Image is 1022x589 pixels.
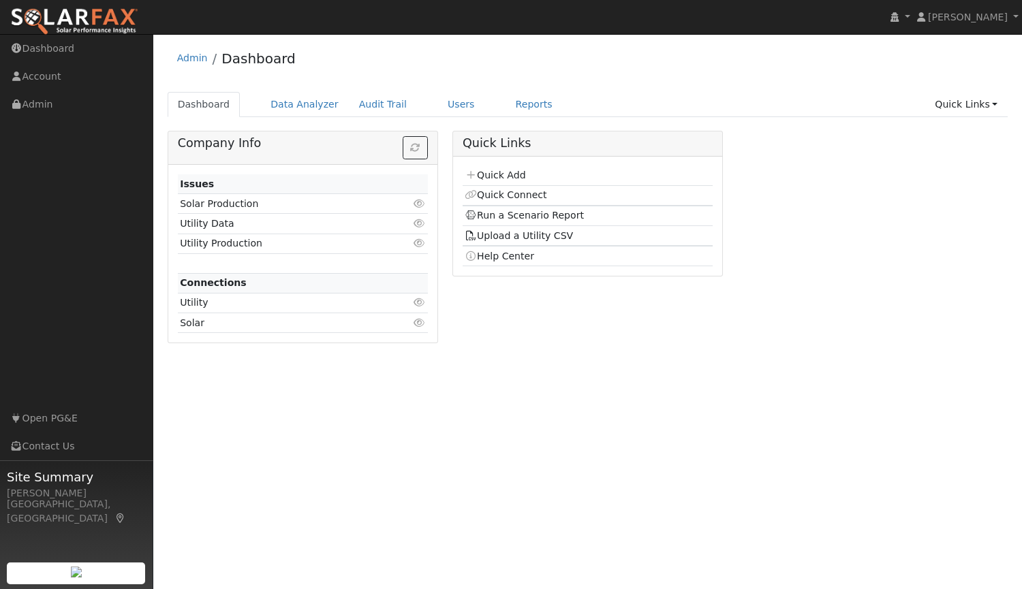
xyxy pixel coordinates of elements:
div: [PERSON_NAME] [7,486,146,500]
a: Dashboard [168,92,241,117]
span: [PERSON_NAME] [928,12,1008,22]
td: Utility [178,293,388,313]
a: Data Analyzer [260,92,349,117]
a: Run a Scenario Report [465,210,584,221]
a: Quick Links [925,92,1008,117]
a: Quick Connect [465,189,546,200]
i: Click to view [414,298,426,307]
td: Utility Data [178,214,388,234]
td: Solar [178,313,388,333]
a: Reports [506,92,563,117]
i: Click to view [414,199,426,208]
a: Quick Add [465,170,525,180]
a: Admin [177,52,208,63]
td: Solar Production [178,194,388,214]
a: Audit Trail [349,92,417,117]
strong: Connections [180,277,247,288]
a: Users [437,92,485,117]
a: Map [114,513,127,524]
i: Click to view [414,219,426,228]
div: [GEOGRAPHIC_DATA], [GEOGRAPHIC_DATA] [7,497,146,526]
td: Utility Production [178,234,388,253]
a: Dashboard [221,50,296,67]
i: Click to view [414,238,426,248]
img: SolarFax [10,7,138,36]
a: Help Center [465,251,534,261]
i: Click to view [414,318,426,328]
h5: Quick Links [463,136,713,150]
a: Upload a Utility CSV [465,230,573,241]
strong: Issues [180,178,214,189]
h5: Company Info [178,136,428,150]
span: Site Summary [7,468,146,486]
img: retrieve [71,567,82,577]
